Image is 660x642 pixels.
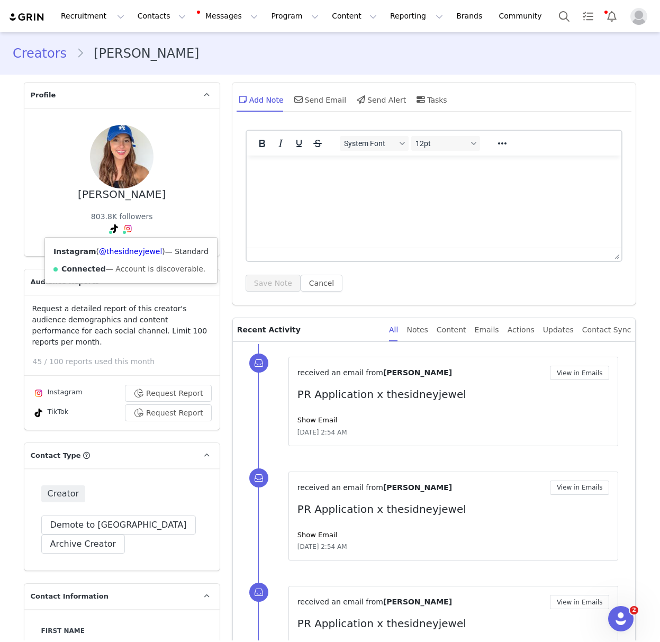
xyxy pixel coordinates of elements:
p: Request a detailed report of this creator's audience demographics and content performance for eac... [32,303,212,348]
button: Search [553,4,576,28]
button: Demote to [GEOGRAPHIC_DATA] [41,516,196,535]
span: received an email from [297,483,383,492]
div: Press the Up and Down arrow keys to resize the editor. [610,248,621,261]
span: [DATE] 2:54 AM [297,428,347,437]
button: Request Report [125,404,212,421]
img: instagram.svg [34,389,43,397]
div: Updates [543,318,574,342]
span: Audience Reports [31,277,100,287]
img: grin logo [8,12,46,22]
button: Contacts [131,4,192,28]
button: Strikethrough [309,136,327,151]
div: Tasks [414,87,447,112]
span: [PERSON_NAME] [383,483,452,492]
img: 051803ed-e0ab-494c-91c1-1b1e8735ed4a.jpg [90,125,153,188]
span: System Font [344,139,396,148]
button: View in Emails [550,481,610,495]
p: Recent Activity [237,318,381,341]
img: instagram.svg [124,224,132,233]
button: Fonts [340,136,409,151]
div: Actions [508,318,535,342]
a: @thesidneyjewel [99,247,162,256]
button: Recruitment [55,4,131,28]
div: Add Note [237,87,284,112]
a: Show Email [297,416,337,424]
span: received an email from [297,598,383,606]
a: Show Email [297,531,337,539]
button: Program [265,4,325,28]
span: — Standard [165,247,209,256]
div: Emails [475,318,499,342]
div: Instagram [32,387,83,400]
strong: Instagram [53,247,96,256]
button: Italic [272,136,290,151]
button: Content [326,4,383,28]
button: Request Report [125,385,212,402]
div: Send Email [292,87,347,112]
p: PR Application x thesidneyjewel [297,386,610,402]
span: Profile [31,90,56,101]
a: Creators [13,44,76,63]
span: Contact Type [31,450,81,461]
span: 2 [630,606,638,614]
button: Font sizes [411,136,480,151]
div: Send Alert [355,87,406,112]
button: Archive Creator [41,535,125,554]
p: 45 / 100 reports used this month [33,356,220,367]
span: [PERSON_NAME] [383,598,452,606]
button: Reporting [384,4,449,28]
button: Profile [624,8,658,25]
p: PR Application x thesidneyjewel [297,616,610,631]
button: Save Note [246,275,301,292]
iframe: Rich Text Area [247,156,622,248]
span: Creator [41,485,86,502]
div: All [389,318,398,342]
span: [PERSON_NAME] [383,368,452,377]
div: 803.8K followers [91,211,153,222]
div: [PERSON_NAME] [78,188,166,201]
button: Cancel [301,275,342,292]
span: received an email from [297,368,383,377]
button: Bold [253,136,271,151]
a: Community [493,4,553,28]
div: Notes [406,318,428,342]
a: Tasks [576,4,600,28]
button: View in Emails [550,366,610,380]
img: placeholder-profile.jpg [630,8,647,25]
span: 12pt [415,139,467,148]
div: Content [437,318,466,342]
p: PR Application x thesidneyjewel [297,501,610,517]
button: Underline [290,136,308,151]
a: Brands [450,4,492,28]
div: TikTok [32,406,69,419]
span: — Account is discoverable. [106,265,205,273]
strong: Connected [61,265,106,273]
button: Reveal or hide additional toolbar items [493,136,511,151]
button: Messages [193,4,264,28]
div: Contact Sync [582,318,631,342]
span: Contact Information [31,591,109,602]
label: First Name [41,626,203,636]
span: [DATE] 2:54 AM [297,542,347,551]
iframe: Intercom live chat [608,606,634,631]
button: View in Emails [550,595,610,609]
span: ( ) [96,247,165,256]
button: Notifications [600,4,623,28]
